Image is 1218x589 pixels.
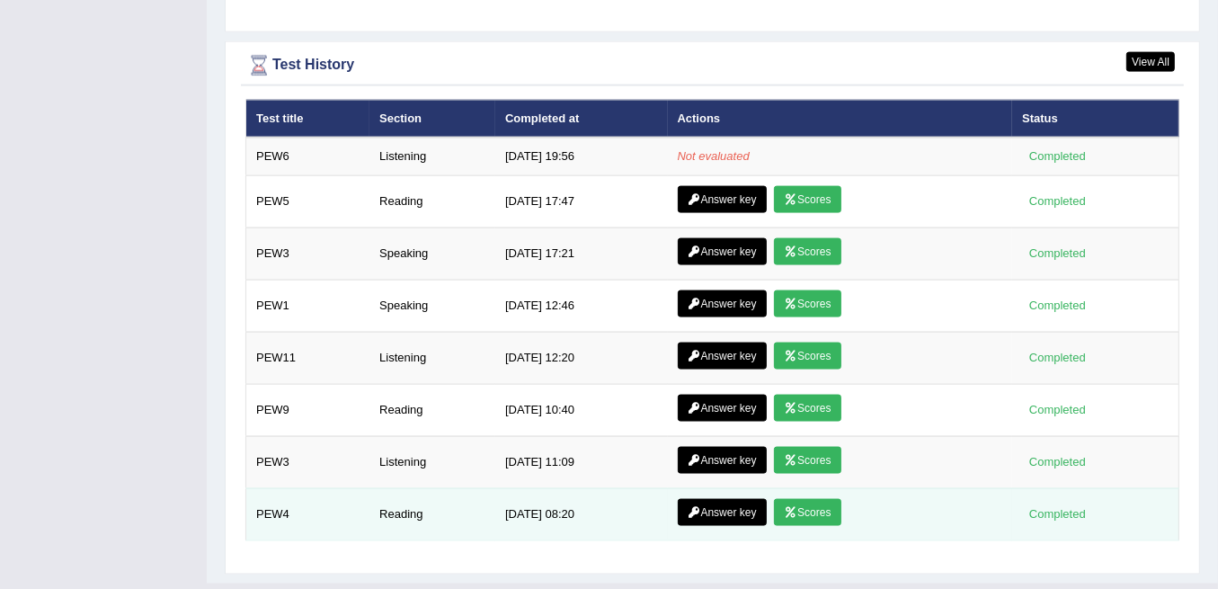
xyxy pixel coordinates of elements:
[246,488,370,540] td: PEW4
[678,395,767,422] a: Answer key
[678,238,767,265] a: Answer key
[495,488,668,540] td: [DATE] 08:20
[678,447,767,474] a: Answer key
[246,332,370,384] td: PEW11
[495,138,668,175] td: [DATE] 19:56
[678,186,767,213] a: Answer key
[369,280,495,332] td: Speaking
[774,499,840,526] a: Scores
[495,100,668,138] th: Completed at
[246,228,370,280] td: PEW3
[1022,297,1092,316] div: Completed
[774,395,840,422] a: Scores
[369,332,495,384] td: Listening
[1022,192,1092,211] div: Completed
[369,175,495,228] td: Reading
[495,175,668,228] td: [DATE] 17:47
[369,100,495,138] th: Section
[774,343,840,370] a: Scores
[495,228,668,280] td: [DATE] 17:21
[1022,401,1092,420] div: Completed
[246,280,370,332] td: PEW1
[246,436,370,488] td: PEW3
[245,52,1179,79] div: Test History
[774,238,840,265] a: Scores
[369,228,495,280] td: Speaking
[678,499,767,526] a: Answer key
[369,384,495,436] td: Reading
[369,138,495,175] td: Listening
[369,488,495,540] td: Reading
[678,149,750,163] em: Not evaluated
[774,186,840,213] a: Scores
[678,343,767,370] a: Answer key
[774,447,840,474] a: Scores
[668,100,1013,138] th: Actions
[1022,147,1092,166] div: Completed
[495,332,668,384] td: [DATE] 12:20
[1022,349,1092,368] div: Completed
[246,175,370,228] td: PEW5
[495,436,668,488] td: [DATE] 11:09
[495,280,668,332] td: [DATE] 12:46
[1126,52,1175,72] a: View All
[246,138,370,175] td: PEW6
[1012,100,1178,138] th: Status
[1022,453,1092,472] div: Completed
[246,384,370,436] td: PEW9
[774,290,840,317] a: Scores
[369,436,495,488] td: Listening
[246,100,370,138] th: Test title
[678,290,767,317] a: Answer key
[1022,505,1092,524] div: Completed
[1022,245,1092,263] div: Completed
[495,384,668,436] td: [DATE] 10:40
